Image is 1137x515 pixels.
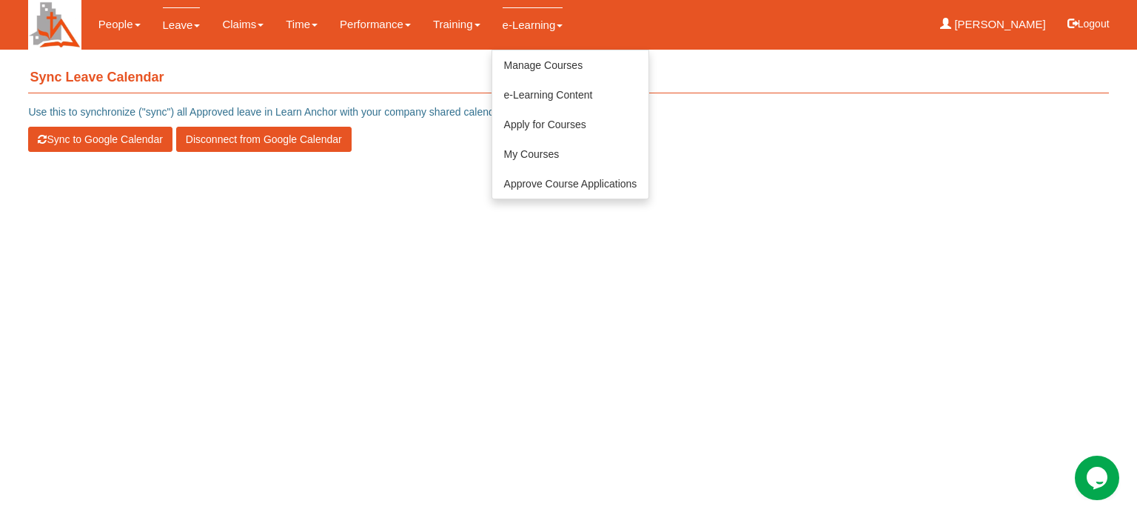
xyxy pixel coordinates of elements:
[28,127,172,152] button: Sync to Google Calendar
[492,50,649,80] a: Manage Courses
[222,7,264,41] a: Claims
[286,7,318,41] a: Time
[1075,456,1122,500] iframe: chat widget
[940,7,1046,41] a: [PERSON_NAME]
[28,104,1108,119] p: Use this to synchronize ("sync") all Approved leave in Learn Anchor with your company shared cale...
[176,127,352,152] button: Disconnect from Google Calendar
[340,7,411,41] a: Performance
[28,63,1108,93] h4: Sync Leave Calendar
[503,7,563,42] a: e-Learning
[98,7,141,41] a: People
[492,169,649,199] a: Approve Course Applications
[1057,6,1120,41] button: Logout
[433,7,480,41] a: Training
[492,139,649,169] a: My Courses
[163,7,201,42] a: Leave
[492,80,649,110] a: e-Learning Content
[492,110,649,139] a: Apply for Courses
